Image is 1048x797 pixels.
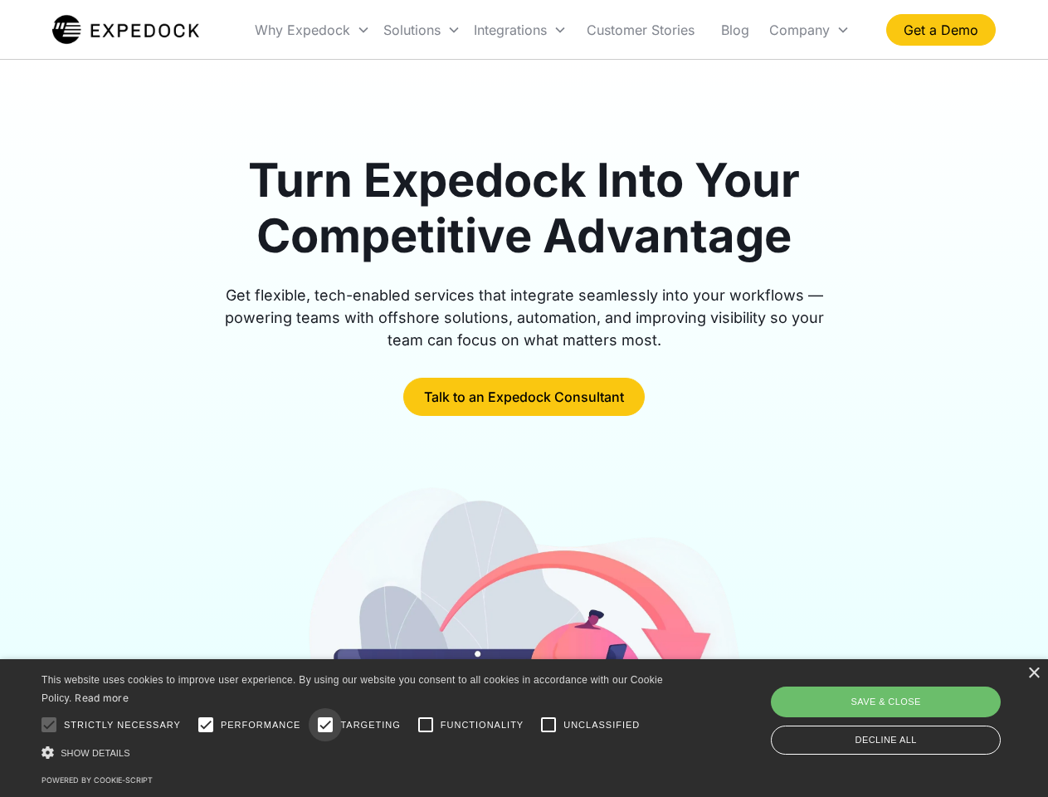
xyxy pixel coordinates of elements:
div: Solutions [377,2,467,58]
span: Unclassified [563,718,640,732]
a: Talk to an Expedock Consultant [403,378,645,416]
div: Integrations [474,22,547,38]
a: Customer Stories [573,2,708,58]
div: Solutions [383,22,441,38]
h1: Turn Expedock Into Your Competitive Advantage [206,153,843,264]
div: Show details [41,744,669,761]
a: Get a Demo [886,14,996,46]
div: Company [763,2,856,58]
span: Performance [221,718,301,732]
span: Show details [61,748,130,758]
div: Get flexible, tech-enabled services that integrate seamlessly into your workflows — powering team... [206,284,843,351]
div: Why Expedock [248,2,377,58]
a: Read more [75,692,129,704]
a: Blog [708,2,763,58]
div: Integrations [467,2,573,58]
a: Powered by cookie-script [41,775,153,785]
div: Company [769,22,830,38]
span: This website uses cookies to improve user experience. By using our website you consent to all coo... [41,674,663,705]
span: Functionality [441,718,524,732]
div: Why Expedock [255,22,350,38]
span: Strictly necessary [64,718,181,732]
img: Expedock Logo [52,13,199,46]
span: Targeting [340,718,400,732]
iframe: Chat Widget [772,618,1048,797]
a: home [52,13,199,46]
